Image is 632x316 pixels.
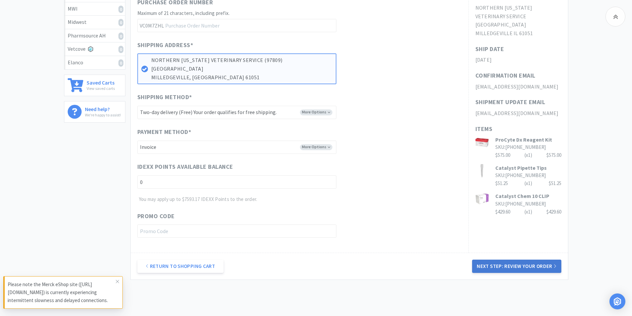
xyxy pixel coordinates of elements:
[118,6,123,13] i: 0
[475,4,561,21] h2: NORTHERN [US_STATE] VETERINARY SERVICE
[137,93,192,102] span: Shipping Method *
[137,212,175,221] span: Promo Code
[475,29,561,38] h2: MILLEDGEVILLE IL 61051
[85,105,121,112] h6: Need help?
[475,164,489,177] img: dc2cfd7208774d0b9a09862b791382d9_175368.png
[495,179,561,187] div: $51.25
[87,85,115,92] p: View saved carts
[525,151,532,159] div: (x 1 )
[525,179,532,187] div: (x 1 )
[495,172,546,178] span: SKU: [PHONE_NUMBER]
[118,59,123,67] i: 0
[8,281,116,304] p: Please note the Merck eShop site ([URL][DOMAIN_NAME]) is currently experiencing intermittent slow...
[475,83,561,91] h2: [EMAIL_ADDRESS][DOMAIN_NAME]
[472,260,561,273] button: Next Step: Review Your Order
[549,179,561,187] div: $51.25
[137,40,193,50] span: Shipping Address *
[139,195,336,203] p: You may apply up to $7593.17 IDEXX Points to the order.
[68,32,122,40] div: Pharmsource AH
[495,208,561,216] div: $429.60
[64,2,125,16] a: MWI0
[68,5,122,13] div: MWI
[495,164,561,171] h3: Catalyst Pipette Tips
[137,19,336,32] input: Purchase Order Number
[495,144,546,150] span: SKU: [PHONE_NUMBER]
[118,19,123,26] i: 0
[137,224,336,238] input: Promo Code
[137,19,165,32] span: VC0M7ZHL
[475,56,561,64] h2: [DATE]
[151,73,332,82] p: MILLEDGEVILLE, [GEOGRAPHIC_DATA] 61051
[495,151,561,159] div: $575.00
[118,46,123,53] i: 0
[475,71,535,81] h1: Confirmation Email
[68,45,122,53] div: Vetcove
[151,56,332,65] p: NORTHERN [US_STATE] VETERINARY SERVICE (97809)
[475,97,545,107] h1: Shipment Update Email
[495,201,546,207] span: SKU: [PHONE_NUMBER]
[525,208,532,216] div: (x 1 )
[546,208,561,216] div: $429.60
[137,127,191,137] span: Payment Method *
[64,42,125,56] a: Vetcove0
[137,260,224,273] a: Return to Shopping Cart
[546,151,561,159] div: $575.00
[85,112,121,118] p: We're happy to assist!
[137,10,230,16] span: Maximum of 21 characters, including prefix.
[64,75,125,96] a: Saved CartsView saved carts
[87,78,115,85] h6: Saved Carts
[118,32,123,40] i: 0
[137,175,336,189] input: IDEXX Points
[475,136,489,149] img: 7c67e4ec78e34578b52f5421858192f4_174946.png
[151,65,332,73] p: [GEOGRAPHIC_DATA]
[609,293,625,309] div: Open Intercom Messenger
[475,109,561,118] h2: [EMAIL_ADDRESS][DOMAIN_NAME]
[68,18,122,27] div: Midwest
[475,192,489,206] img: 64c71f5dfc9744d382696867a98dfc87_175106.png
[495,136,561,143] h3: ProCyte Dx Reagent Kit
[64,29,125,43] a: Pharmsource AH0
[475,21,561,29] h2: [GEOGRAPHIC_DATA]
[475,124,561,134] h1: Items
[495,192,561,200] h3: Catalyst Chem 10 CLIP
[68,58,122,67] div: Elanco
[137,162,233,172] span: IDEXX Points available balance
[64,16,125,29] a: Midwest0
[64,56,125,69] a: Elanco0
[475,44,504,54] h1: Ship Date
